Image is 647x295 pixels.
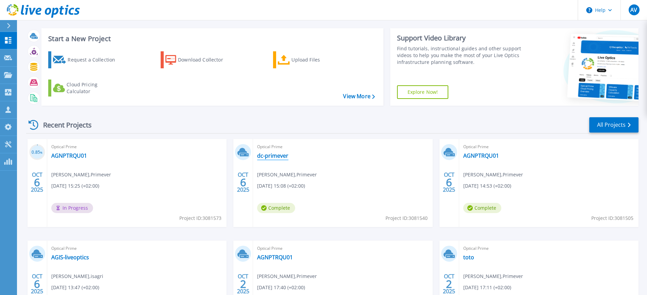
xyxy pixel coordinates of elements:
span: [PERSON_NAME] , Primever [257,273,317,280]
span: Optical Prime [257,143,428,151]
a: Explore Now! [397,85,449,99]
a: AGNPTRQU01 [257,254,293,261]
span: 6 [446,179,452,185]
a: View More [343,93,375,100]
span: % [40,151,42,154]
span: 2 [240,281,246,287]
span: [PERSON_NAME] , isagri [51,273,103,280]
span: [PERSON_NAME] , Primever [463,273,523,280]
span: 6 [34,281,40,287]
span: Project ID: 3081505 [591,214,633,222]
a: Request a Collection [48,51,124,68]
span: [PERSON_NAME] , Primever [51,171,111,178]
a: AGNPTRQU01 [463,152,499,159]
div: Recent Projects [26,117,101,133]
span: [PERSON_NAME] , Primever [257,171,317,178]
span: Optical Prime [463,245,634,252]
a: Upload Files [273,51,349,68]
div: OCT 2025 [31,170,43,195]
div: OCT 2025 [237,170,250,195]
span: 6 [240,179,246,185]
span: [PERSON_NAME] , Primever [463,171,523,178]
span: AV [630,7,637,13]
span: Project ID: 3081540 [385,214,428,222]
span: [DATE] 15:25 (+02:00) [51,182,99,190]
span: 2 [446,281,452,287]
span: Optical Prime [51,245,222,252]
div: Upload Files [291,53,346,67]
span: [DATE] 15:08 (+02:00) [257,182,305,190]
span: Project ID: 3081573 [179,214,221,222]
a: AGIS-liveoptics [51,254,89,261]
span: [DATE] 13:47 (+02:00) [51,284,99,291]
a: AGNPTRQU01 [51,152,87,159]
span: Optical Prime [257,245,428,252]
div: Download Collector [178,53,232,67]
span: Optical Prime [51,143,222,151]
span: Complete [463,203,501,213]
div: OCT 2025 [443,170,455,195]
a: dc-primever [257,152,288,159]
a: All Projects [589,117,639,133]
div: Request a Collection [68,53,122,67]
a: toto [463,254,474,261]
div: Support Video Library [397,34,524,42]
div: Find tutorials, instructional guides and other support videos to help you make the most of your L... [397,45,524,66]
span: 6 [34,179,40,185]
span: [DATE] 17:40 (+02:00) [257,284,305,291]
span: Optical Prime [463,143,634,151]
span: [DATE] 14:53 (+02:00) [463,182,511,190]
span: [DATE] 17:11 (+02:00) [463,284,511,291]
h3: 0.85 [29,149,45,156]
h3: Start a New Project [48,35,375,42]
span: Complete [257,203,295,213]
a: Cloud Pricing Calculator [48,80,124,97]
div: Cloud Pricing Calculator [67,81,121,95]
span: In Progress [51,203,93,213]
a: Download Collector [161,51,236,68]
